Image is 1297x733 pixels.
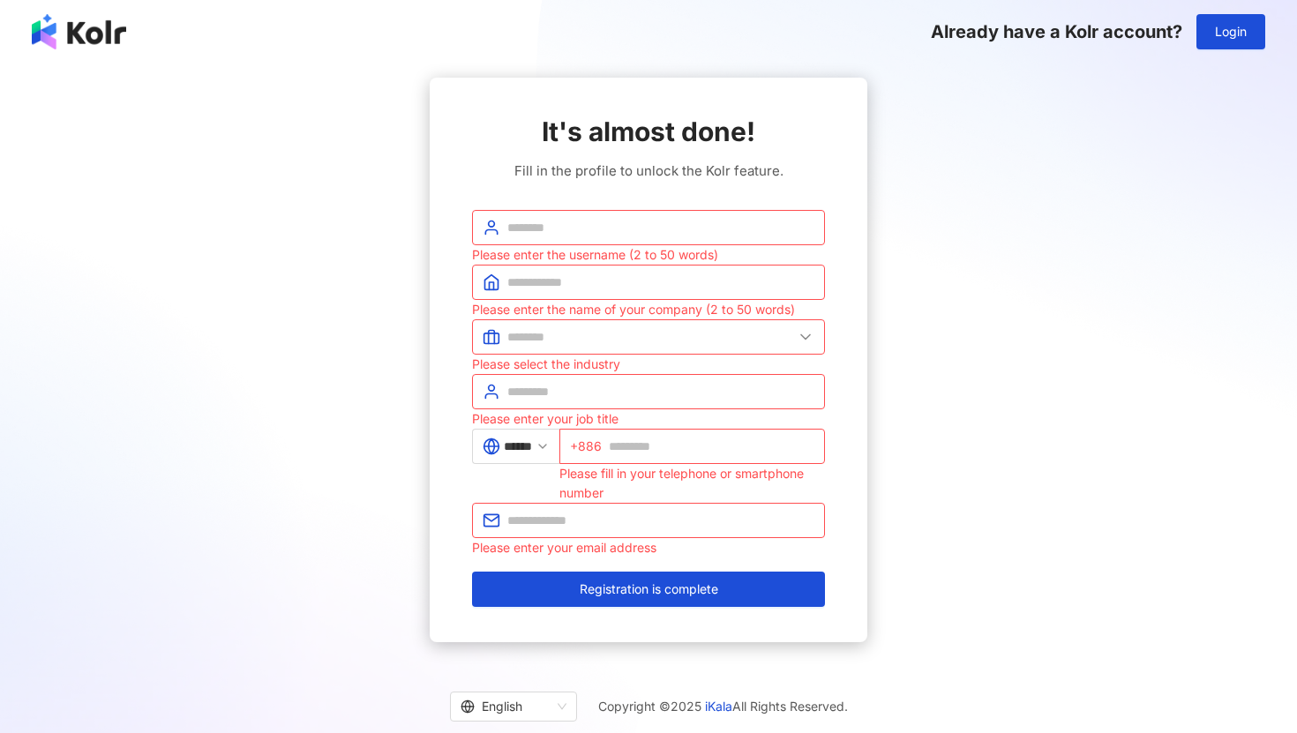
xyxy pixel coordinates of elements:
[472,355,825,374] div: Please select the industry
[559,464,825,503] div: Please fill in your telephone or smartphone number
[542,113,755,150] span: It's almost done!
[461,692,551,721] div: English
[1215,25,1247,39] span: Login
[580,582,718,596] span: Registration is complete
[931,21,1182,42] span: Already have a Kolr account?
[570,437,602,456] span: +886
[705,699,732,714] a: iKala
[472,245,825,265] div: Please enter the username (2 to 50 words)
[472,300,825,319] div: Please enter the name of your company (2 to 50 words)
[598,696,848,717] span: Copyright © 2025 All Rights Reserved.
[32,14,126,49] img: logo
[472,538,825,557] div: Please enter your email address
[472,572,825,607] button: Registration is complete
[472,409,825,429] div: Please enter your job title
[1196,14,1265,49] button: Login
[514,161,783,182] span: Fill in the profile to unlock the Kolr feature.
